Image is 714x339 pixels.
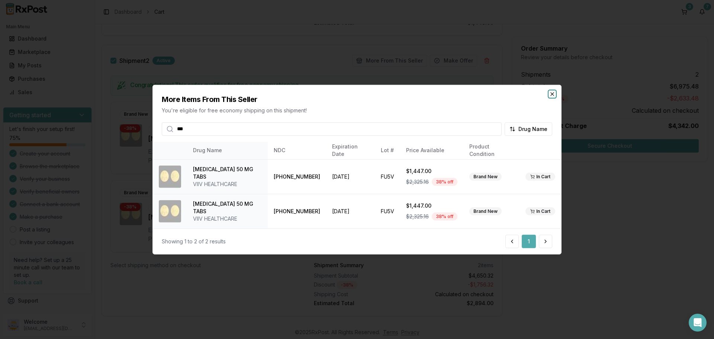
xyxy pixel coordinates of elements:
[162,238,226,245] div: Showing 1 to 2 of 2 results
[375,141,400,159] th: Lot #
[432,178,457,186] div: 38 % off
[400,141,463,159] th: Price Available
[268,194,326,228] td: [PHONE_NUMBER]
[193,200,262,215] div: [MEDICAL_DATA] 50 MG TABS
[193,180,262,188] div: VIIV HEALTHCARE
[326,194,375,228] td: [DATE]
[505,122,552,135] button: Drug Name
[432,212,457,221] div: 38 % off
[406,167,457,175] div: $1,447.00
[463,141,520,159] th: Product Condition
[525,173,555,181] div: In Cart
[522,235,536,248] button: 1
[159,166,181,188] img: Tivicay 50 MG TABS
[159,200,181,223] img: Tivicay 50 MG TABS
[193,215,262,223] div: VIIV HEALTHCARE
[469,173,502,181] div: Brand New
[406,202,457,210] div: $1,447.00
[326,141,375,159] th: Expiration Date
[268,159,326,194] td: [PHONE_NUMBER]
[268,141,326,159] th: NDC
[375,159,400,194] td: FU5V
[406,178,429,186] span: $2,325.16
[162,94,552,104] h2: More Items From This Seller
[193,166,262,180] div: [MEDICAL_DATA] 50 MG TABS
[187,141,268,159] th: Drug Name
[326,159,375,194] td: [DATE]
[469,207,502,215] div: Brand New
[525,207,555,215] div: In Cart
[162,106,552,114] p: You're eligible for free economy shipping on this shipment!
[375,194,400,228] td: FU5V
[518,125,547,132] span: Drug Name
[406,213,429,220] span: $2,325.16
